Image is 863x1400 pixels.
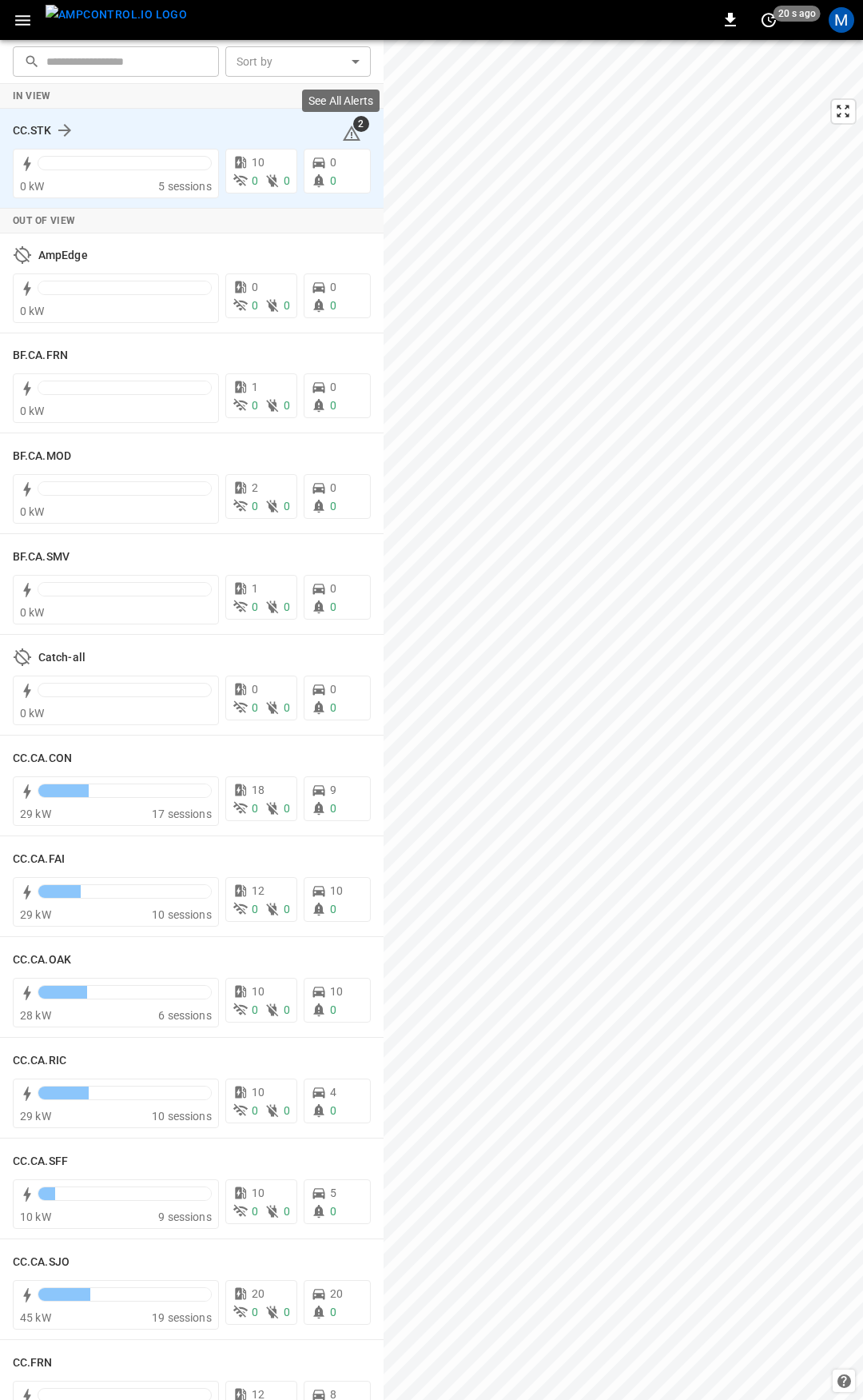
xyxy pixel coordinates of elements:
span: 0 [252,174,258,187]
span: 0 kW [20,180,45,193]
span: 0 [284,1306,290,1318]
span: 20 [252,1287,264,1300]
span: 0 [284,299,290,312]
span: 1 [252,381,258,393]
h6: CC.FRN [13,1354,53,1372]
span: 19 sessions [152,1311,212,1324]
span: 0 [330,1205,336,1218]
strong: In View [13,90,51,102]
span: 0 [330,903,336,915]
canvas: Map [384,40,863,1400]
h6: CC.CA.SFF [13,1153,68,1171]
img: ampcontrol.io logo [46,5,187,25]
span: 0 [252,281,258,293]
span: 5 [330,1187,336,1199]
span: 10 sessions [152,908,212,921]
span: 18 [252,784,264,796]
span: 10 [330,884,343,897]
span: 20 [330,1287,343,1300]
span: 0 [330,683,336,696]
span: 17 sessions [152,808,212,820]
span: 0 [330,802,336,815]
h6: CC.CA.CON [13,750,72,768]
span: 0 [252,701,258,714]
span: 29 kW [20,1110,51,1123]
span: 0 [252,903,258,915]
span: 10 [330,985,343,998]
span: 0 [252,683,258,696]
h6: CC.STK [13,122,52,140]
h6: Catch-all [38,649,86,667]
span: 0 [330,399,336,412]
span: 9 sessions [158,1211,212,1223]
span: 0 [330,1104,336,1117]
span: 1 [252,582,258,595]
span: 0 [284,600,290,613]
strong: Out of View [13,215,75,226]
h6: BF.CA.FRN [13,347,68,365]
span: 5 sessions [158,180,212,193]
span: 6 sessions [158,1009,212,1022]
span: 10 [252,985,264,998]
span: 10 [252,156,264,169]
span: 0 [284,1003,290,1016]
span: 2 [353,116,369,132]
span: 10 sessions [152,1110,212,1123]
span: 0 [284,174,290,187]
span: 12 [252,884,264,897]
span: 0 kW [20,405,45,417]
span: 0 [330,299,336,312]
span: 0 [330,174,336,187]
span: 2 [252,481,258,494]
span: 0 [252,299,258,312]
h6: CC.CA.SJO [13,1254,70,1271]
span: 0 [330,1003,336,1016]
span: 20 s ago [774,6,821,22]
span: 0 kW [20,707,45,720]
p: See All Alerts [308,93,373,109]
span: 0 [252,1104,258,1117]
span: 0 [252,1205,258,1218]
span: 29 kW [20,808,51,820]
span: 9 [330,784,336,796]
span: 29 kW [20,908,51,921]
span: 0 [252,802,258,815]
h6: BF.CA.SMV [13,548,70,566]
span: 0 kW [20,305,45,317]
span: 0 kW [20,606,45,619]
h6: CC.CA.FAI [13,851,65,868]
span: 0 [330,381,336,393]
span: 10 [252,1086,264,1099]
span: 0 [330,1306,336,1318]
div: profile-icon [829,7,854,33]
span: 0 [252,1306,258,1318]
span: 0 [330,582,336,595]
span: 0 [252,500,258,513]
span: 0 [330,500,336,513]
h6: CC.CA.RIC [13,1052,66,1070]
span: 0 [284,1104,290,1117]
span: 0 kW [20,505,45,518]
span: 0 [284,1205,290,1218]
span: 0 [330,156,336,169]
span: 0 [330,701,336,714]
h6: CC.CA.OAK [13,951,71,969]
h6: BF.CA.MOD [13,448,71,465]
span: 28 kW [20,1009,51,1022]
h6: AmpEdge [38,247,88,265]
span: 0 [284,701,290,714]
span: 4 [330,1086,336,1099]
span: 0 [252,399,258,412]
span: 0 [252,1003,258,1016]
span: 0 [284,802,290,815]
span: 10 [252,1187,264,1199]
span: 10 kW [20,1211,51,1223]
span: 0 [330,281,336,293]
span: 0 [284,500,290,513]
span: 0 [284,903,290,915]
span: 45 kW [20,1311,51,1324]
span: 0 [252,600,258,613]
span: 0 [330,481,336,494]
button: set refresh interval [756,7,781,33]
span: 0 [284,399,290,412]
